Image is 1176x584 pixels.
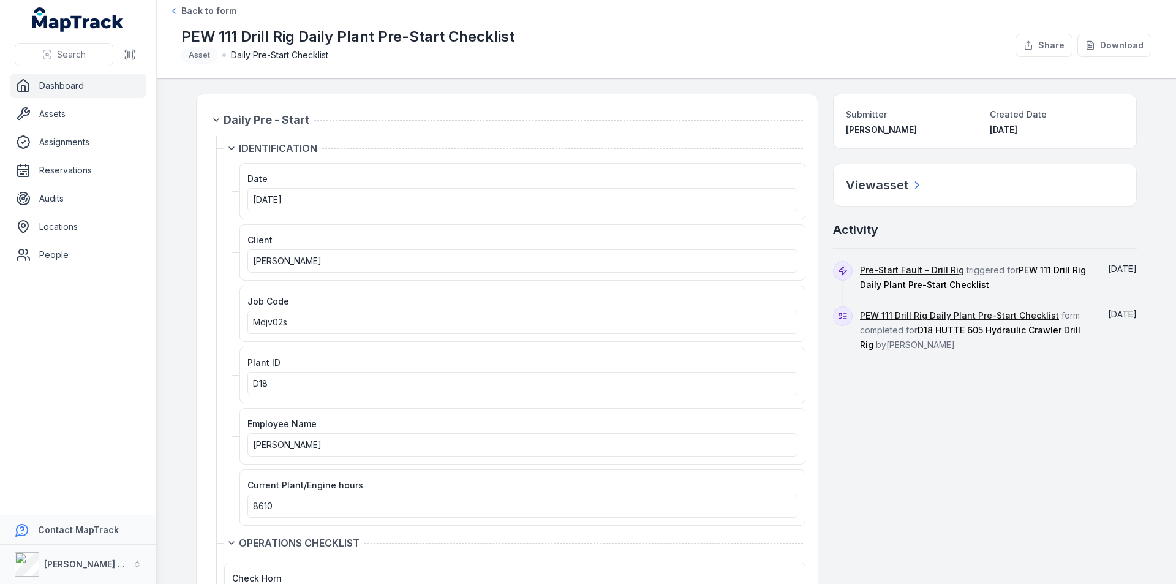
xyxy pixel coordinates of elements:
[224,112,309,129] span: Daily Pre - Start
[247,296,289,306] span: Job Code
[253,317,287,327] span: Mdjv02s
[860,325,1080,350] span: D18 HUTTE 605 Hydraulic Crawler Drill Rig
[10,243,146,267] a: People
[1108,309,1137,319] span: [DATE]
[32,7,124,32] a: MapTrack
[247,235,273,245] span: Client
[1077,34,1151,57] button: Download
[860,309,1059,322] a: PEW 111 Drill Rig Daily Plant Pre-Start Checklist
[860,310,1080,350] span: form completed for by [PERSON_NAME]
[232,573,282,583] span: Check Horn
[15,43,113,66] button: Search
[846,109,887,119] span: Submitter
[57,48,86,61] span: Search
[253,194,282,205] time: 25/08/2025, 12:00:00 am
[1108,264,1137,274] span: [DATE]
[1108,264,1137,274] time: 25/08/2025, 7:23:40 am
[1108,309,1137,319] time: 25/08/2025, 7:23:40 am
[846,176,908,194] h2: View asset
[10,186,146,211] a: Audits
[181,47,217,64] div: Asset
[10,74,146,98] a: Dashboard
[247,357,281,368] span: Plant ID
[239,141,317,156] span: IDENTIFICATION
[169,5,236,17] a: Back to form
[253,439,322,450] span: [PERSON_NAME]
[10,158,146,183] a: Reservations
[10,214,146,239] a: Locations
[247,419,317,429] span: Employee Name
[10,130,146,154] a: Assignments
[846,176,923,194] a: Viewasset
[247,480,363,490] span: Current Plant/Engine hours
[990,124,1017,135] time: 25/08/2025, 7:23:40 am
[990,109,1047,119] span: Created Date
[253,378,268,389] span: D18
[181,27,514,47] h1: PEW 111 Drill Rig Daily Plant Pre-Start Checklist
[253,194,282,205] span: [DATE]
[1016,34,1072,57] button: Share
[833,221,878,238] h2: Activity
[990,124,1017,135] span: [DATE]
[247,173,268,184] span: Date
[239,536,360,550] span: OPERATIONS CHECKLIST
[38,525,119,535] strong: Contact MapTrack
[231,49,328,61] span: Daily Pre-Start Checklist
[181,5,236,17] span: Back to form
[10,102,146,126] a: Assets
[44,559,145,569] strong: [PERSON_NAME] Group
[846,124,917,135] span: [PERSON_NAME]
[253,256,322,266] span: [PERSON_NAME]
[253,501,273,511] span: 8610
[860,265,1086,290] span: triggered for
[860,264,964,276] a: Pre-Start Fault - Drill Rig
